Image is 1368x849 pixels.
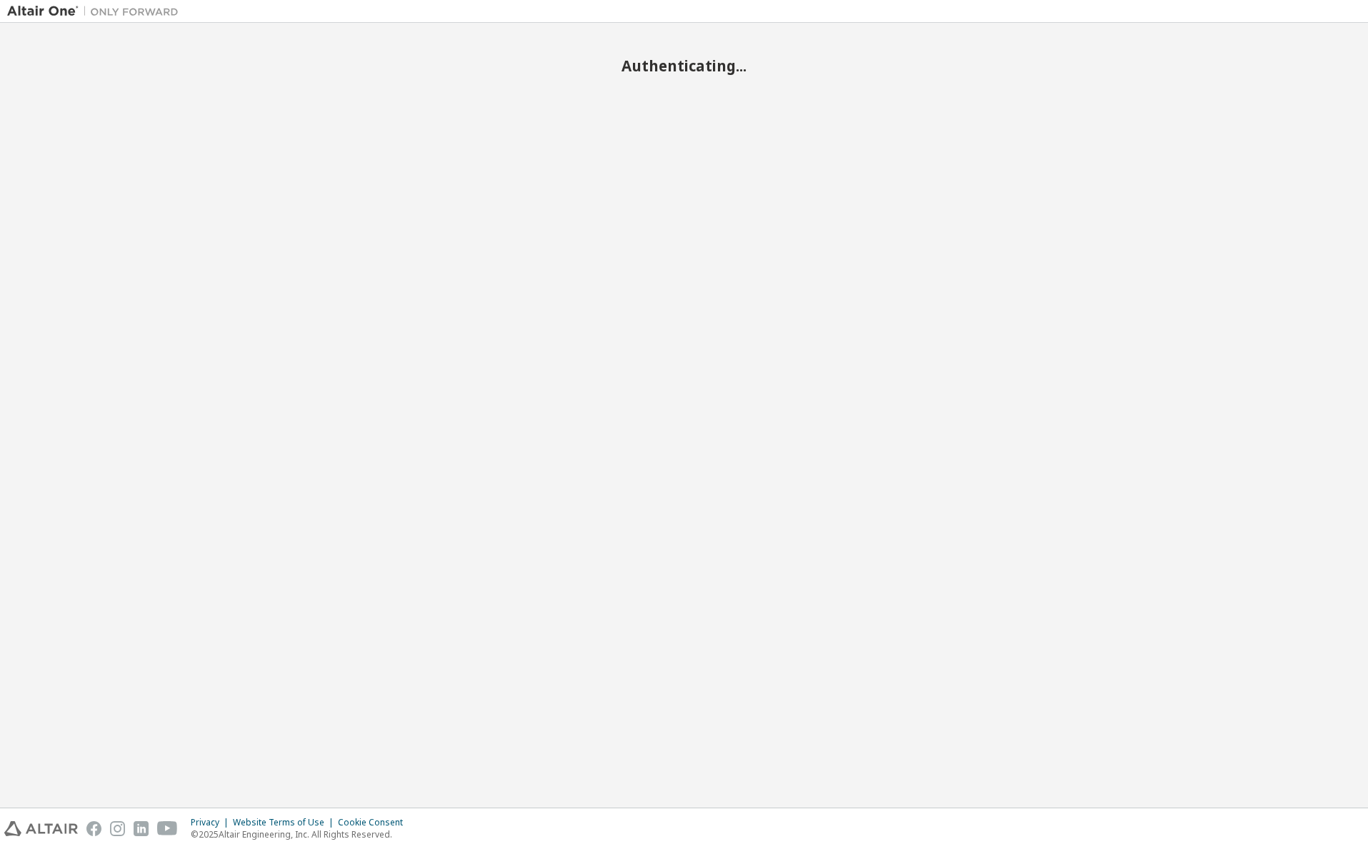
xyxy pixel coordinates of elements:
img: youtube.svg [157,821,178,836]
div: Website Terms of Use [233,817,338,828]
img: altair_logo.svg [4,821,78,836]
img: linkedin.svg [134,821,149,836]
div: Privacy [191,817,233,828]
h2: Authenticating... [7,56,1361,75]
img: Altair One [7,4,186,19]
div: Cookie Consent [338,817,411,828]
img: facebook.svg [86,821,101,836]
img: instagram.svg [110,821,125,836]
p: © 2025 Altair Engineering, Inc. All Rights Reserved. [191,828,411,840]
